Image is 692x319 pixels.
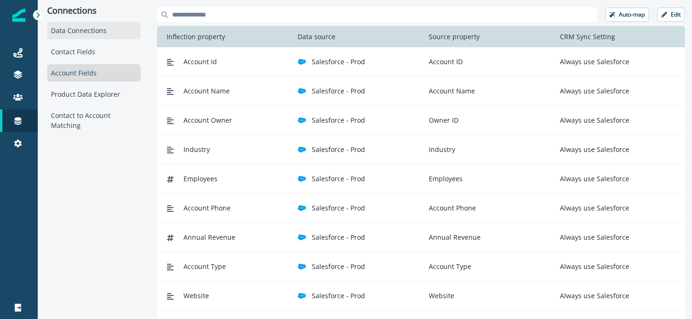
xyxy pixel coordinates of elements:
button: Auto-map [605,8,649,22]
span: Account Type [183,261,226,271]
p: Salesforce - Prod [312,144,365,154]
p: Always use Salesforce [556,203,629,213]
p: Inflection property [163,32,229,42]
p: Salesforce - Prod [312,115,365,125]
img: salesforce [298,262,306,271]
img: salesforce [298,175,306,183]
img: salesforce [298,58,306,66]
img: salesforce [298,116,306,125]
p: Employees [425,174,463,184]
button: Edit [657,8,685,22]
p: Always use Salesforce [556,261,629,271]
p: Salesforce - Prod [312,261,365,271]
span: Employees [183,174,217,184]
span: Annual Revenue [183,232,235,242]
p: Always use Salesforce [556,144,629,154]
img: salesforce [298,292,306,300]
p: Salesforce - Prod [312,174,365,184]
img: salesforce [298,145,306,154]
p: Always use Salesforce [556,232,629,242]
span: Website [183,291,209,301]
p: Account Type [425,261,471,271]
div: Account Fields [47,64,141,82]
p: Salesforce - Prod [312,57,365,67]
p: Edit [671,11,681,18]
p: Salesforce - Prod [312,86,365,96]
img: salesforce [298,87,306,95]
p: Always use Salesforce [556,115,629,125]
img: Inflection [12,8,25,22]
p: Auto-map [619,11,645,18]
p: Always use Salesforce [556,57,629,67]
p: Annual Revenue [425,232,481,242]
p: Data source [294,32,339,42]
span: Account Name [183,86,230,96]
div: Product Data Explorer [47,85,141,103]
img: salesforce [298,233,306,242]
p: Account Phone [425,203,476,213]
div: Contact Fields [47,43,141,60]
p: Source property [425,32,484,42]
p: Always use Salesforce [556,291,629,301]
img: salesforce [298,204,306,212]
p: Always use Salesforce [556,86,629,96]
p: Website [425,291,454,301]
p: CRM Sync Setting [556,32,619,42]
p: Salesforce - Prod [312,291,365,301]
span: Industry [183,144,210,154]
p: Always use Salesforce [556,174,629,184]
p: Account ID [425,57,463,67]
p: Owner ID [425,115,459,125]
div: Data Connections [47,22,141,39]
span: Account Phone [183,203,231,213]
p: Account Name [425,86,475,96]
span: Account Owner [183,115,232,125]
span: Account Id [183,57,217,67]
p: Connections [47,6,141,16]
p: Industry [425,144,455,154]
p: Salesforce - Prod [312,203,365,213]
p: Salesforce - Prod [312,232,365,242]
div: Contact to Account Matching [47,107,141,134]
